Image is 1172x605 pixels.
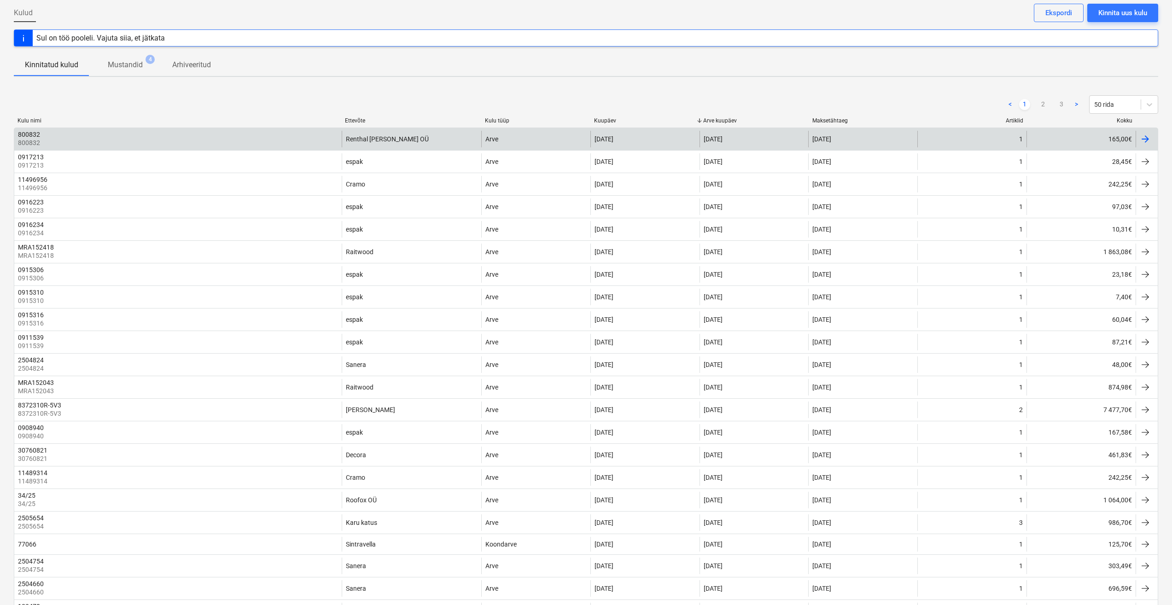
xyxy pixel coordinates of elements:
[1026,198,1136,215] div: 97,03€
[1019,496,1023,504] div: 1
[704,541,723,548] div: [DATE]
[1019,562,1023,570] div: 1
[18,379,54,386] div: MRA152043
[18,273,46,283] p: 0915306
[18,131,40,138] div: 800832
[1019,451,1023,459] div: 1
[704,338,723,346] div: [DATE]
[485,429,498,436] div: Arve
[812,451,831,459] div: [DATE]
[1004,99,1015,110] a: Previous page
[812,474,831,481] div: [DATE]
[704,158,723,165] div: [DATE]
[812,158,831,165] div: [DATE]
[18,334,44,341] div: 0911539
[346,135,429,143] div: Renthal [PERSON_NAME] OÜ
[704,429,723,436] div: [DATE]
[1031,117,1132,124] div: Kokku
[1019,158,1023,165] div: 1
[595,361,613,368] div: [DATE]
[812,271,831,278] div: [DATE]
[704,474,723,481] div: [DATE]
[345,117,477,124] div: Ettevõte
[812,226,831,233] div: [DATE]
[485,293,498,301] div: Arve
[812,135,831,143] div: [DATE]
[595,135,613,143] div: [DATE]
[346,226,363,233] div: espak
[1019,135,1023,143] div: 1
[1071,99,1082,110] a: Next page
[485,117,587,124] div: Kulu tüüp
[1038,99,1049,110] a: Page 2
[346,541,376,548] div: Sintravella
[18,296,46,305] p: 0915310
[18,514,44,522] div: 2505654
[704,496,723,504] div: [DATE]
[1026,514,1136,531] div: 986,70€
[36,34,165,42] div: Sul on töö pooleli. Vajuta siia, et jätkata
[1019,99,1030,110] a: Page 1 is your current page
[346,451,366,459] div: Decora
[812,117,914,124] div: Maksetähtaeg
[18,244,54,251] div: MRA152418
[18,522,46,531] p: 2505654
[704,585,723,592] div: [DATE]
[18,311,44,319] div: 0915316
[704,271,723,278] div: [DATE]
[1019,203,1023,210] div: 1
[1087,4,1158,22] button: Kinnita uus kulu
[812,496,831,504] div: [DATE]
[1026,334,1136,350] div: 87,21€
[595,226,613,233] div: [DATE]
[1019,384,1023,391] div: 1
[18,477,49,486] p: 11489314
[812,384,831,391] div: [DATE]
[18,447,47,454] div: 30760821
[1019,474,1023,481] div: 1
[346,293,363,301] div: espak
[1026,492,1136,508] div: 1 064,00€
[485,384,498,391] div: Arve
[18,565,46,574] p: 2504754
[1019,316,1023,323] div: 1
[1026,447,1136,463] div: 461,83€
[1026,176,1136,192] div: 242,25€
[108,59,143,70] p: Mustandid
[14,7,33,18] span: Kulud
[18,153,44,161] div: 0917213
[1045,7,1072,19] div: Ekspordi
[1026,289,1136,305] div: 7,40€
[18,401,61,409] div: 8372310R-5V3
[346,429,363,436] div: espak
[1019,361,1023,368] div: 1
[812,585,831,592] div: [DATE]
[812,293,831,301] div: [DATE]
[812,361,831,368] div: [DATE]
[704,180,723,188] div: [DATE]
[812,338,831,346] div: [DATE]
[485,406,498,413] div: Arve
[346,158,363,165] div: espak
[1019,248,1023,256] div: 1
[595,562,613,570] div: [DATE]
[346,406,395,413] div: [PERSON_NAME]
[485,316,498,323] div: Arve
[18,424,44,431] div: 0908940
[18,409,63,418] p: 8372310R-5V3
[595,316,613,323] div: [DATE]
[595,293,613,301] div: [DATE]
[172,59,211,70] p: Arhiveeritud
[1019,226,1023,233] div: 1
[485,562,498,570] div: Arve
[485,451,498,459] div: Arve
[146,55,155,64] span: 4
[1019,519,1023,526] div: 3
[18,386,56,396] p: MRA152043
[595,585,613,592] div: [DATE]
[1026,244,1136,260] div: 1 863,08€
[18,364,46,373] p: 2504824
[595,158,613,165] div: [DATE]
[346,271,363,278] div: espak
[18,228,46,238] p: 0916234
